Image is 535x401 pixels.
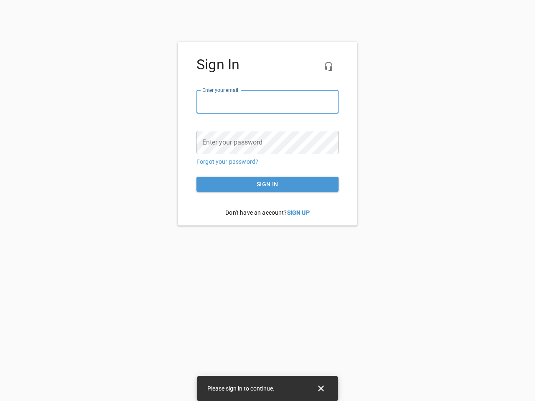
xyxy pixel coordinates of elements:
a: Forgot your password? [196,158,258,165]
h4: Sign In [196,56,339,73]
a: Sign Up [287,209,310,216]
p: Don't have an account? [196,202,339,223]
span: Please sign in to continue. [207,385,275,392]
span: Sign in [203,179,332,190]
iframe: Chat [352,94,529,395]
button: Close [311,378,331,398]
button: Sign in [196,177,339,192]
